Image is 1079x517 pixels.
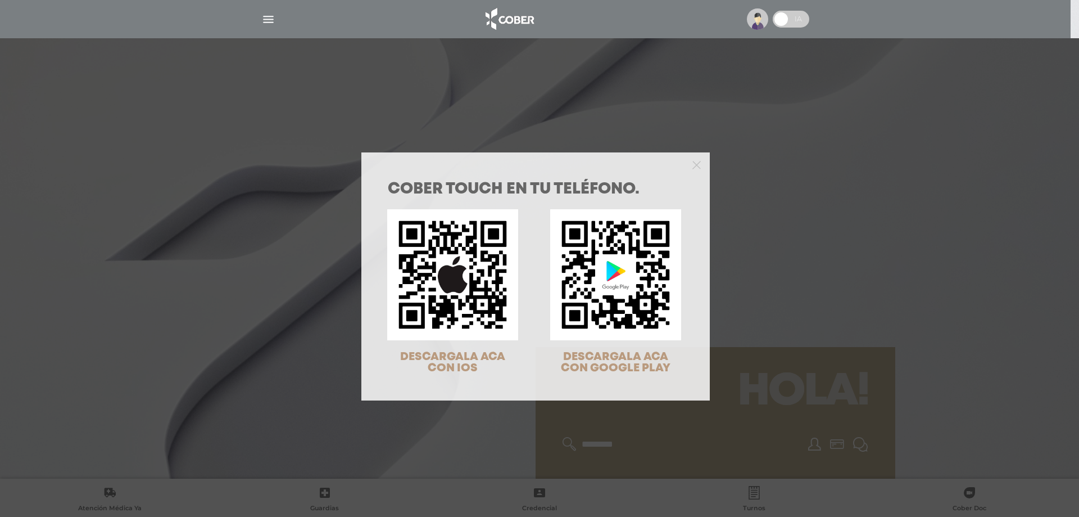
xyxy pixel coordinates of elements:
[388,182,683,197] h1: COBER TOUCH en tu teléfono.
[692,159,701,169] button: Close
[561,352,670,374] span: DESCARGALA ACA CON GOOGLE PLAY
[550,209,681,340] img: qr-code
[400,352,505,374] span: DESCARGALA ACA CON IOS
[387,209,518,340] img: qr-code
